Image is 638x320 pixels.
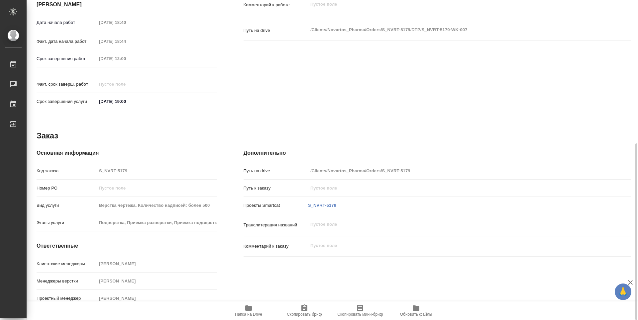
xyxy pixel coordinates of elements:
p: Клиентские менеджеры [37,261,97,267]
p: Транслитерация названий [244,222,308,228]
h4: Основная информация [37,149,217,157]
p: Комментарий к заказу [244,243,308,250]
span: Папка на Drive [235,312,262,317]
p: Срок завершения услуги [37,98,97,105]
input: Пустое поле [97,259,217,269]
button: Обновить файлы [388,301,444,320]
input: Пустое поле [97,166,217,176]
input: Пустое поле [97,37,155,46]
p: Путь к заказу [244,185,308,192]
a: S_NVRT-5179 [308,203,336,208]
button: Папка на Drive [221,301,276,320]
span: Обновить файлы [400,312,432,317]
p: Дата начала работ [37,19,97,26]
h4: Дополнительно [244,149,631,157]
h4: Ответственные [37,242,217,250]
input: Пустое поле [97,200,217,210]
button: Скопировать бриф [276,301,332,320]
button: 🙏 [615,283,631,300]
p: Срок завершения работ [37,55,97,62]
textarea: /Clients/Novartos_Pharma/Orders/S_NVRT-5179/DTP/S_NVRT-5179-WK-007 [308,24,598,36]
input: Пустое поле [97,276,217,286]
input: Пустое поле [97,18,155,27]
p: Путь на drive [244,168,308,174]
p: Этапы услуги [37,219,97,226]
input: Пустое поле [97,183,217,193]
p: Проекты Smartcat [244,202,308,209]
p: Номер РО [37,185,97,192]
p: Путь на drive [244,27,308,34]
input: Пустое поле [308,166,598,176]
span: Скопировать мини-бриф [337,312,383,317]
input: Пустое поле [97,218,217,227]
p: Факт. срок заверш. работ [37,81,97,88]
span: Скопировать бриф [287,312,322,317]
button: Скопировать мини-бриф [332,301,388,320]
p: Комментарий к работе [244,2,308,8]
input: Пустое поле [97,79,155,89]
input: Пустое поле [308,183,598,193]
p: Факт. дата начала работ [37,38,97,45]
p: Менеджеры верстки [37,278,97,284]
input: Пустое поле [97,54,155,63]
input: Пустое поле [97,293,217,303]
span: 🙏 [617,285,629,299]
h4: [PERSON_NAME] [37,1,217,9]
p: Проектный менеджер [37,295,97,302]
h2: Заказ [37,130,58,141]
input: ✎ Введи что-нибудь [97,97,155,106]
p: Код заказа [37,168,97,174]
p: Вид услуги [37,202,97,209]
